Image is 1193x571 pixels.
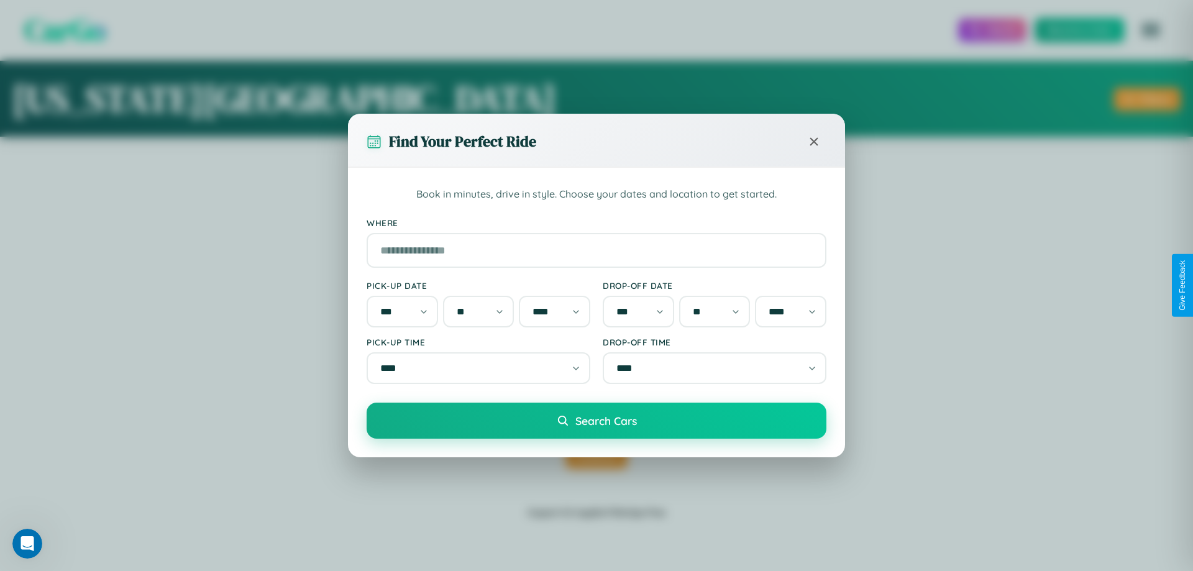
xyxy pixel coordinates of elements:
h3: Find Your Perfect Ride [389,131,536,152]
label: Pick-up Date [367,280,590,291]
button: Search Cars [367,403,826,439]
span: Search Cars [575,414,637,427]
label: Drop-off Date [603,280,826,291]
label: Drop-off Time [603,337,826,347]
label: Pick-up Time [367,337,590,347]
p: Book in minutes, drive in style. Choose your dates and location to get started. [367,186,826,203]
label: Where [367,217,826,228]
